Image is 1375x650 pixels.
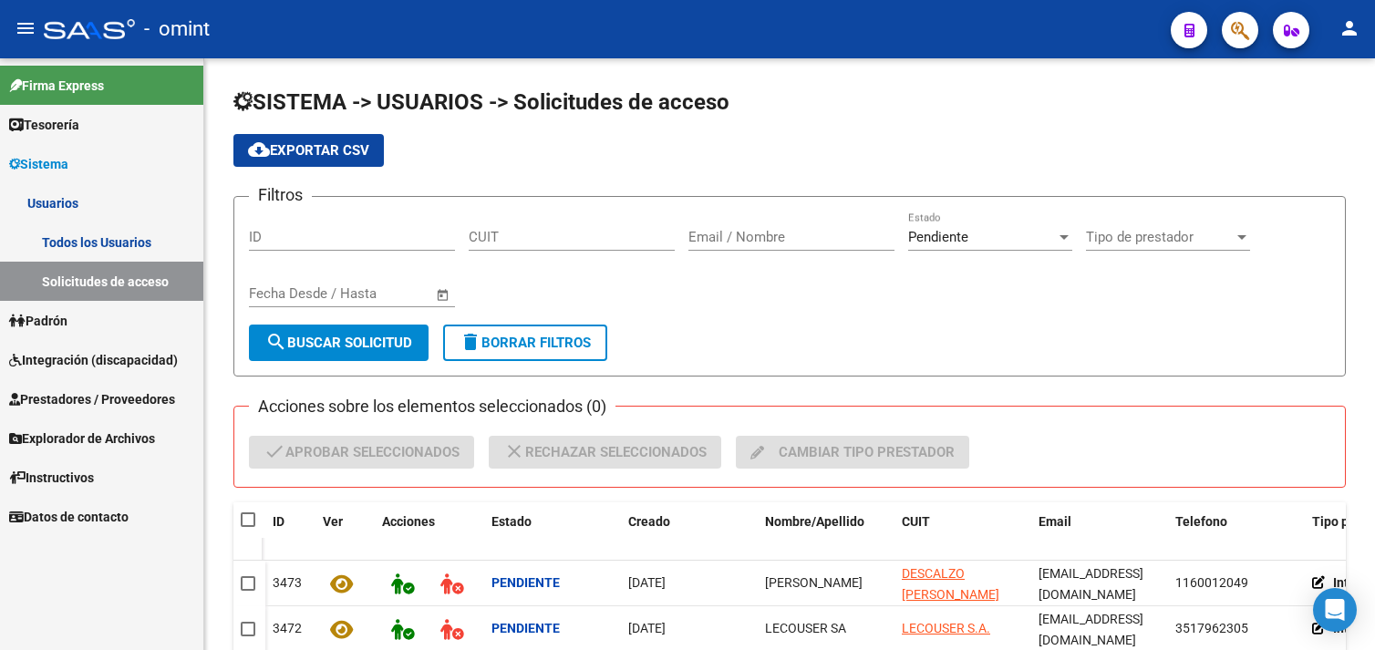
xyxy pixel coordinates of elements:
button: Buscar solicitud [249,325,429,361]
h3: Filtros [249,182,312,208]
span: Instructivos [9,468,94,488]
span: Nombre/Apellido [765,514,864,529]
span: Acciones [382,514,435,529]
datatable-header-cell: Telefono [1168,502,1305,562]
span: Tesorería [9,115,79,135]
span: Exportar CSV [248,142,369,159]
span: Ver [323,514,343,529]
span: rehabilitacion.aireh@gmail.com [1039,612,1143,647]
mat-icon: delete [460,331,481,353]
span: LECOUSER SA [765,621,846,635]
span: Datos de contacto [9,507,129,527]
mat-icon: person [1339,17,1360,39]
span: [DATE] [628,575,666,590]
span: DESCALZO [PERSON_NAME] [902,566,999,602]
span: Integración (discapacidad) [9,350,178,370]
datatable-header-cell: Nombre/Apellido [758,502,894,562]
button: Open calendar [433,284,454,305]
span: CUIT [902,514,930,529]
div: Open Intercom Messenger [1313,588,1357,632]
span: Firma Express [9,76,104,96]
span: verodescalzo@hotmail.com [1039,566,1143,602]
button: Exportar CSV [233,134,384,167]
datatable-header-cell: Ver [315,502,375,562]
datatable-header-cell: Estado [484,502,621,562]
mat-icon: menu [15,17,36,39]
strong: Pendiente [491,621,560,635]
span: Cambiar tipo prestador [750,436,955,469]
span: ID [273,514,284,529]
mat-icon: close [503,440,525,462]
mat-icon: check [264,440,285,462]
span: Aprobar seleccionados [264,436,460,469]
datatable-header-cell: CUIT [894,502,1031,562]
span: Buscar solicitud [265,335,412,351]
datatable-header-cell: Creado [621,502,758,562]
mat-icon: search [265,331,287,353]
span: 3473 [273,575,302,590]
strong: Pendiente [491,575,560,590]
span: Padrón [9,311,67,331]
span: SISTEMA -> USUARIOS -> Solicitudes de acceso [233,89,729,115]
span: Rechazar seleccionados [503,436,707,469]
span: Pendiente [908,229,968,245]
input: Start date [249,285,308,302]
span: Email [1039,514,1071,529]
datatable-header-cell: Email [1031,502,1168,562]
span: Tipo de prestador [1086,229,1234,245]
span: - omint [144,9,210,49]
h3: Acciones sobre los elementos seleccionados (0) [249,394,615,419]
span: [DATE] [628,621,666,635]
span: 3517962305 [1175,621,1248,635]
span: Telefono [1175,514,1227,529]
input: End date [325,285,413,302]
button: Cambiar tipo prestador [736,436,969,469]
span: VERONICA BEATRIZ DESCALZO [765,575,863,590]
span: 3472 [273,621,302,635]
button: Aprobar seleccionados [249,436,474,469]
datatable-header-cell: ID [265,502,315,562]
mat-icon: cloud_download [248,139,270,160]
span: Explorador de Archivos [9,428,155,449]
span: Borrar Filtros [460,335,591,351]
span: Prestadores / Proveedores [9,389,175,409]
button: Borrar Filtros [443,325,607,361]
button: Rechazar seleccionados [489,436,721,469]
span: Sistema [9,154,68,174]
span: Creado [628,514,670,529]
span: LECOUSER S.A. [902,621,990,635]
span: Estado [491,514,532,529]
datatable-header-cell: Acciones [375,502,484,562]
span: 1160012049 [1175,575,1248,590]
